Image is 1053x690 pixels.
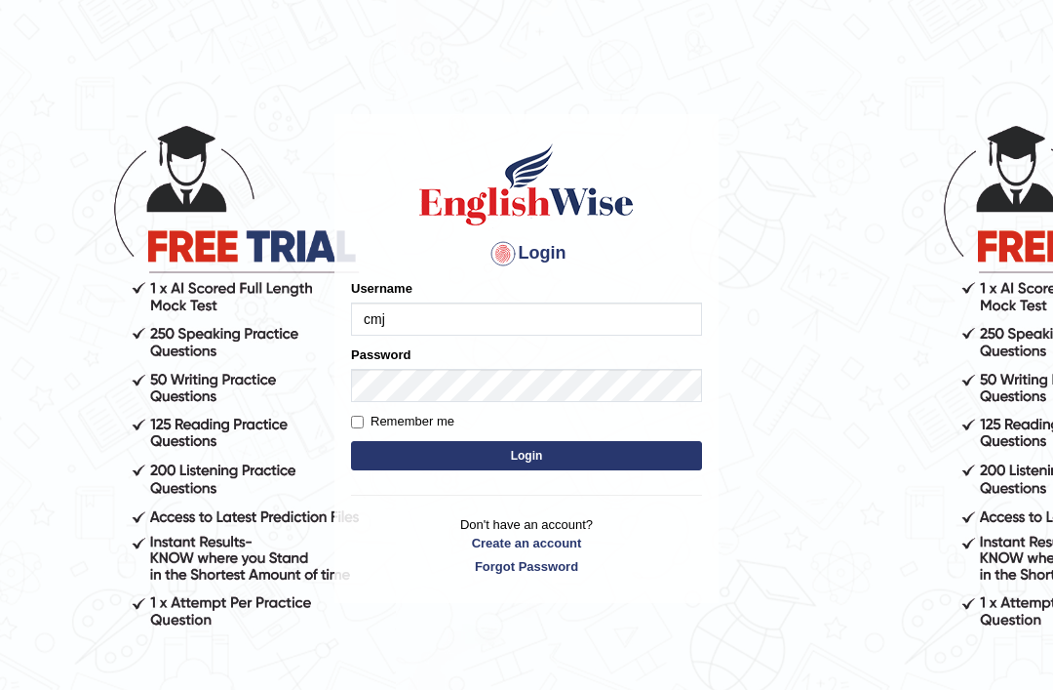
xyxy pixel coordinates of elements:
button: Login [351,441,702,470]
img: Logo of English Wise sign in for intelligent practice with AI [415,141,638,228]
p: Don't have an account? [351,515,702,576]
label: Remember me [351,412,454,431]
label: Username [351,279,412,298]
a: Forgot Password [351,557,702,576]
input: Remember me [351,416,364,428]
label: Password [351,345,410,364]
h4: Login [351,238,702,269]
a: Create an account [351,534,702,552]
